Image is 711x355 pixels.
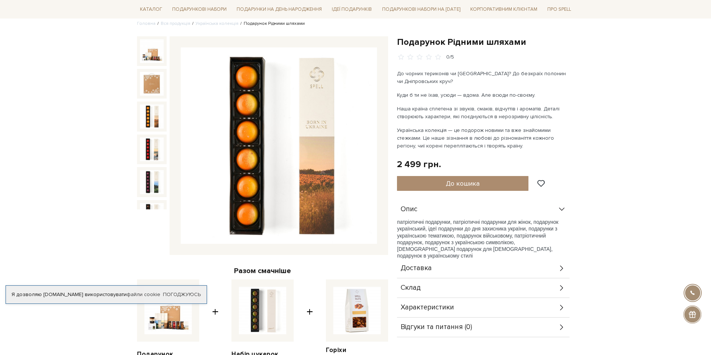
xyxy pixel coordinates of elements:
span: патріотичні подарунки, патріотичні подарунки для жінок, подарунок український, ідеї подарунки до ... [397,219,558,245]
span: Відгуки та питання (0) [401,324,472,331]
a: Погоджуюсь [163,291,201,298]
div: 2 499 грн. [397,159,441,170]
img: Набір цукерок KYIV CAKE [239,287,286,334]
p: Куди б ти не їхав, усюди — вдома. Але всюди по-своєму. [397,91,571,99]
img: Подарунок Рідними шляхами [140,39,164,63]
a: Корпоративним клієнтам [467,3,540,16]
div: Я дозволяю [DOMAIN_NAME] використовувати [6,291,207,298]
button: До кошика [397,176,528,191]
img: Подарунок Рідними шляхами [140,170,164,194]
a: Ідеї подарунків [329,4,375,15]
img: Подарунок Рідними шляхами [181,47,377,244]
span: Характеристики [401,304,454,311]
span: , подарунок з українською символікою, [DEMOGRAPHIC_DATA] подарунок для [DEMOGRAPHIC_DATA], подару... [397,239,553,259]
img: Подарунок Рідними шляхами [140,137,164,161]
span: Опис [401,206,417,213]
img: Подарунок Рідними шляхами [140,104,164,128]
a: Каталог [137,4,165,15]
img: Горіхи карамелізовані з сіллю [333,287,381,334]
a: Вся продукція [161,21,190,26]
a: Головна [137,21,156,26]
p: До чорних териконів чи [GEOGRAPHIC_DATA]? До безкраїх полонин чи Дніпровських круч? [397,70,571,85]
a: Подарункові набори на [DATE] [379,3,463,16]
li: Подарунок Рідними шляхами [238,20,305,27]
a: Українська колекція [196,21,238,26]
span: До кошика [446,179,480,188]
p: Українська колекція — це подорож новими та вже знайомими стежками. Це наше зізнання в любові до р... [397,126,571,150]
span: Склад [401,285,421,291]
img: Подарунок Рідними шляхами [140,72,164,96]
a: Про Spell [544,4,574,15]
div: Разом смачніше [137,266,388,276]
p: Наша країна сплетена зі звуків, смаків, відчуттів і ароматів. Деталі створюють характери, які поє... [397,105,571,120]
img: Подарунок Рідними шляхами [140,203,164,227]
a: файли cookie [127,291,160,298]
a: Подарункові набори [169,4,230,15]
h1: Подарунок Рідними шляхами [397,36,574,48]
img: Подарунок Рідними шляхами [144,287,192,334]
span: Доставка [401,265,432,272]
a: Подарунки на День народження [234,4,325,15]
div: 0/5 [446,54,454,61]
